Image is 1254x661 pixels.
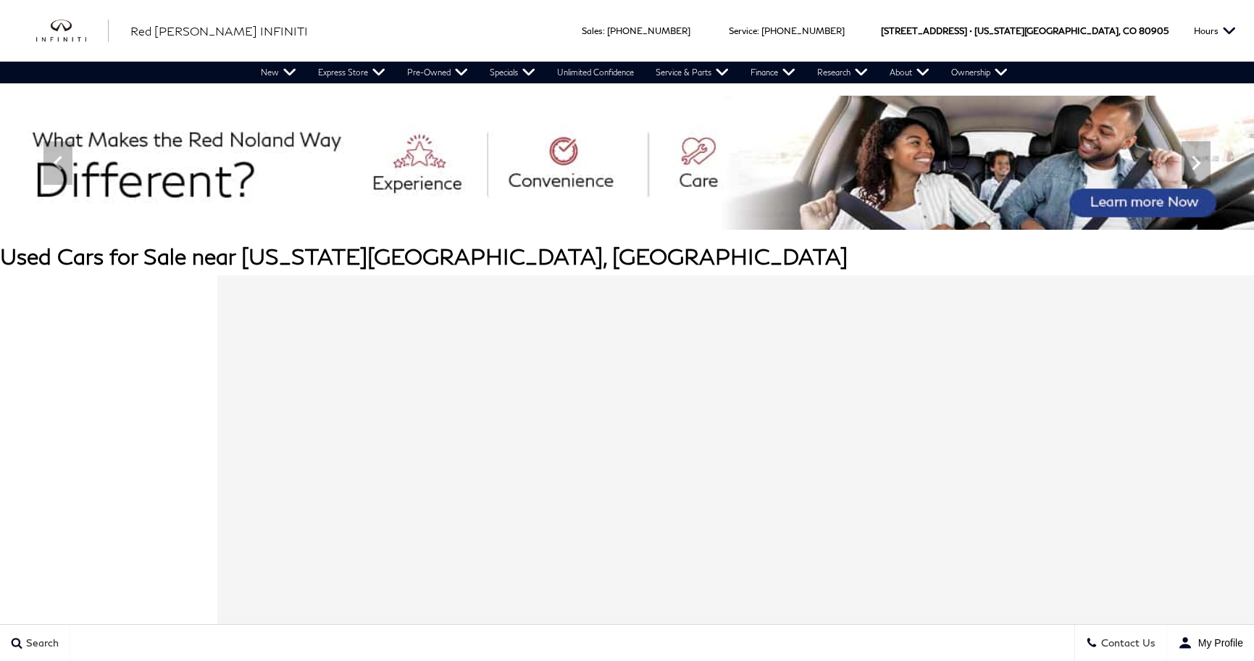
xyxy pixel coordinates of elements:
button: user-profile-menu [1167,625,1254,661]
a: [PHONE_NUMBER] [607,25,690,36]
span: : [603,25,605,36]
span: : [757,25,759,36]
img: INFINITI [36,20,109,43]
a: Red [PERSON_NAME] INFINITI [130,22,308,40]
a: Research [806,62,879,83]
span: My Profile [1192,637,1243,649]
a: Finance [740,62,806,83]
a: About [879,62,940,83]
a: [PHONE_NUMBER] [761,25,845,36]
span: Sales [582,25,603,36]
a: infiniti [36,20,109,43]
a: Pre-Owned [396,62,479,83]
a: Express Store [307,62,396,83]
span: Red [PERSON_NAME] INFINITI [130,24,308,38]
a: Service & Parts [645,62,740,83]
span: Contact Us [1098,637,1155,649]
a: [STREET_ADDRESS] • [US_STATE][GEOGRAPHIC_DATA], CO 80905 [881,25,1169,36]
a: Ownership [940,62,1019,83]
a: New [250,62,307,83]
span: Search [22,637,59,649]
a: Unlimited Confidence [546,62,645,83]
a: Specials [479,62,546,83]
span: Service [729,25,757,36]
nav: Main Navigation [250,62,1019,83]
